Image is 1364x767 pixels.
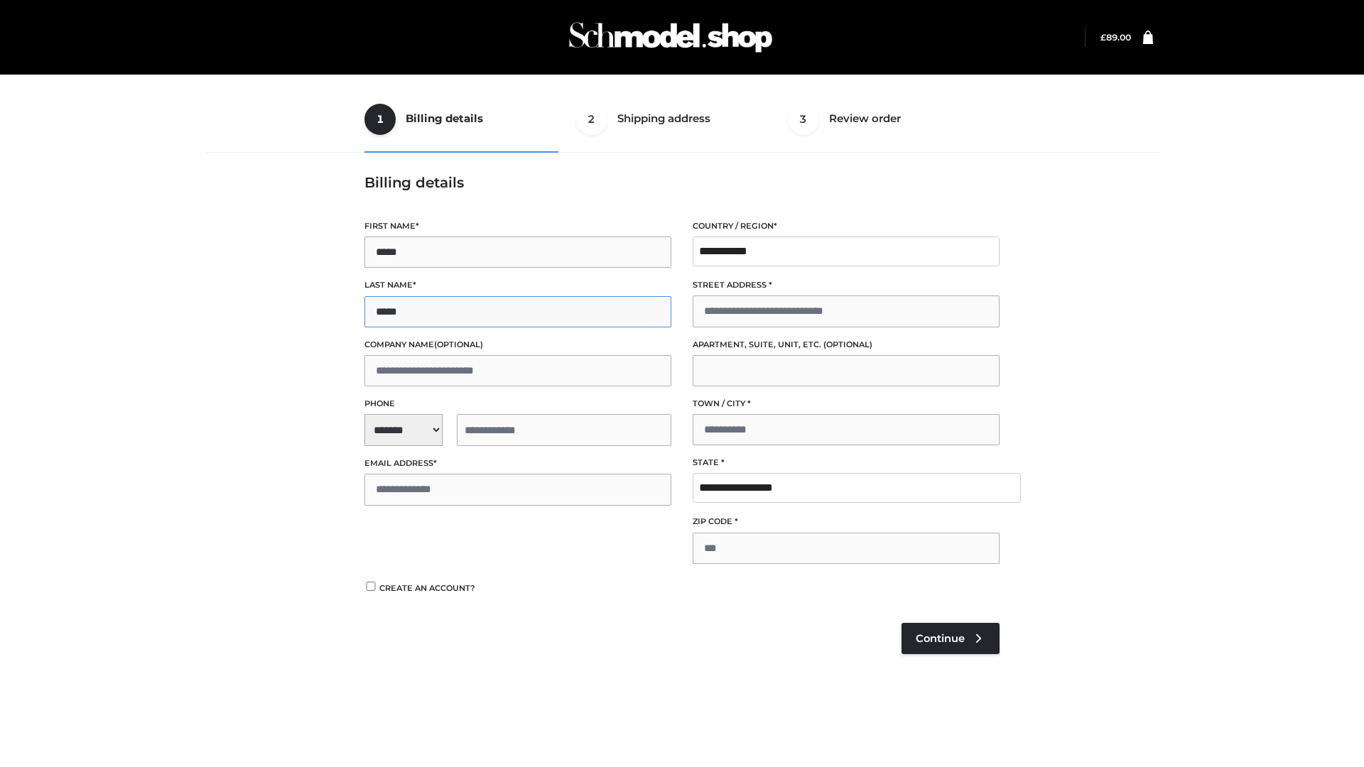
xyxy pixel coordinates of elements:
label: Apartment, suite, unit, etc. [693,338,1000,352]
label: State [693,456,1000,469]
label: Phone [364,397,671,410]
label: Street address [693,278,1000,292]
img: Schmodel Admin 964 [564,9,777,65]
span: £ [1100,32,1106,43]
span: Continue [916,632,965,645]
h3: Billing details [364,174,1000,191]
label: First name [364,219,671,233]
span: (optional) [823,339,872,349]
a: £89.00 [1100,32,1131,43]
label: Country / Region [693,219,1000,233]
label: ZIP Code [693,515,1000,528]
label: Company name [364,338,671,352]
label: Email address [364,457,671,470]
label: Last name [364,278,671,292]
a: Continue [902,623,1000,654]
input: Create an account? [364,582,377,591]
label: Town / City [693,397,1000,410]
bdi: 89.00 [1100,32,1131,43]
span: Create an account? [379,583,475,593]
span: (optional) [434,339,483,349]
